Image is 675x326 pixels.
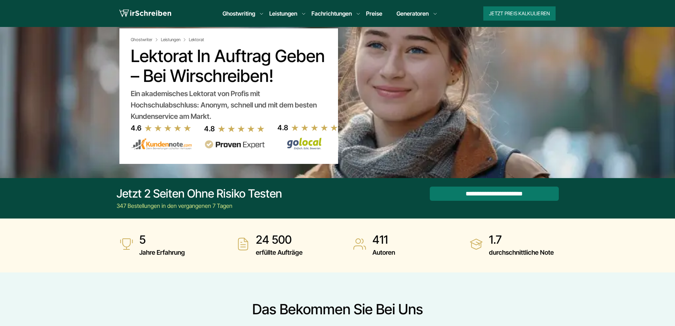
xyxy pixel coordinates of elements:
span: erfüllte Aufträge [256,247,303,258]
span: Jahre Erfahrung [139,247,185,258]
h2: Das bekommen Sie bei uns [117,301,559,318]
a: Leistungen [161,37,187,43]
a: Fachrichtungen [311,9,352,18]
img: logo wirschreiben [119,8,171,19]
img: Wirschreiben Bewertungen [277,137,338,150]
div: 4.6 [131,122,141,134]
strong: 5 [139,233,185,247]
a: Ghostwriting [223,9,255,18]
img: stars [218,125,265,133]
div: 4.8 [277,122,288,133]
a: Preise [366,10,382,17]
img: Jahre Erfahrung [119,237,134,251]
button: Jetzt Preis kalkulieren [483,6,556,21]
a: Leistungen [269,9,297,18]
strong: 411 [372,233,395,247]
img: stars [144,124,192,132]
div: Ein akademisches Lektorat von Profis mit Hochschulabschluss: Anonym, schnell und mit dem besten K... [131,88,327,122]
strong: 24 500 [256,233,303,247]
span: Autoren [372,247,395,258]
div: Jetzt 2 Seiten ohne Risiko testen [117,187,282,201]
div: 347 Bestellungen in den vergangenen 7 Tagen [117,201,282,210]
strong: 1.7 [489,233,554,247]
img: erfüllte Aufträge [236,237,250,251]
span: Lektorat [189,37,204,43]
img: durchschnittliche Note [469,237,483,251]
img: kundennote [131,138,192,150]
a: Ghostwriter [131,37,159,43]
span: durchschnittliche Note [489,247,554,258]
img: provenexpert reviews [204,140,265,149]
h1: Lektorat in Auftrag geben – Bei Wirschreiben! [131,46,327,86]
div: 4.8 [204,123,215,134]
img: Autoren [353,237,367,251]
a: Generatoren [396,9,429,18]
img: stars [291,124,338,132]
